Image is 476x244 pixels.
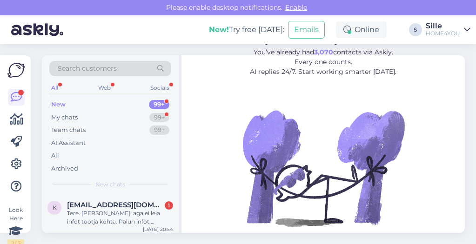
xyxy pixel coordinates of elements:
span: New chats [95,180,125,189]
p: You’ve already had contacts via Askly. Every one counts. AI replies 24/7. Start working smarter [... [200,47,447,77]
a: SilleHOME4YOU [426,22,470,37]
button: Emails [288,21,325,39]
span: Search customers [58,64,117,73]
span: k [53,204,57,211]
div: [DATE] 20:54 [143,226,173,233]
b: 3,070 [314,48,333,56]
div: Tere. [PERSON_NAME], aga ei leia infot tootja kohta. Palun infot. Tootekood 42828Nurgadiivanvoodi... [67,209,173,226]
span: kai@nuad.ee [67,201,164,209]
img: Askly Logo [7,63,25,78]
div: Archived [51,164,78,173]
div: Sille [426,22,460,30]
div: Online [336,21,387,38]
div: 99+ [149,100,169,109]
div: Web [96,82,113,94]
div: My chats [51,113,78,122]
div: Team chats [51,125,86,135]
div: 99+ [149,113,169,122]
div: Socials [148,82,171,94]
div: 99+ [149,125,169,135]
div: All [49,82,60,94]
b: New! [209,25,229,34]
span: Enable [282,3,310,12]
div: New [51,100,66,109]
div: All [51,151,59,160]
div: AI Assistant [51,138,86,148]
div: Try free [DATE]: [209,24,284,35]
div: HOME4YOU [426,30,460,37]
div: S [409,23,422,36]
div: 1 [165,201,173,210]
